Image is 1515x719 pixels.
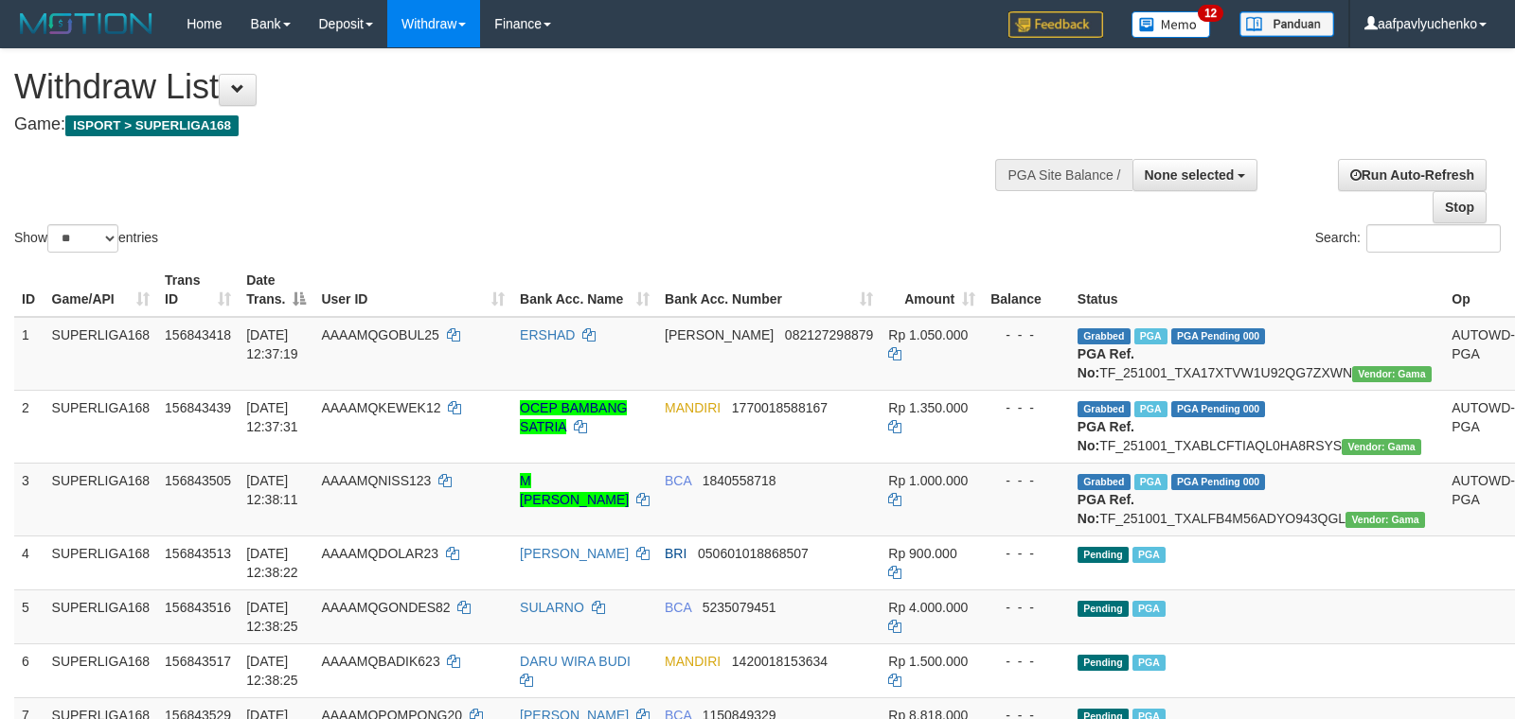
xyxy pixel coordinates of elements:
[246,400,298,434] span: [DATE] 12:37:31
[888,600,968,615] span: Rp 4.000.000
[1352,366,1432,382] span: Vendor URL: https://trx31.1velocity.biz
[14,317,45,391] td: 1
[665,546,686,561] span: BRI
[520,473,629,507] a: M [PERSON_NAME]
[14,263,45,317] th: ID
[165,654,231,669] span: 156843517
[45,589,158,643] td: SUPERLIGA168
[1315,224,1501,253] label: Search:
[520,654,631,669] a: DARU WIRA BUDI
[732,400,828,415] span: Copy 1770018588167 to clipboard
[1134,328,1167,344] span: Marked by aafheankoy
[246,654,298,688] span: [DATE] 12:38:25
[1171,401,1266,417] span: PGA Pending
[888,400,968,415] span: Rp 1.350.000
[14,463,45,535] td: 3
[1342,439,1421,455] span: Vendor URL: https://trx31.1velocity.biz
[1078,401,1131,417] span: Grabbed
[990,652,1062,671] div: - - -
[888,546,956,561] span: Rp 900.000
[1132,159,1258,191] button: None selected
[665,473,691,488] span: BCA
[14,224,158,253] label: Show entries
[1078,346,1134,380] b: PGA Ref. No:
[1366,224,1501,253] input: Search:
[14,535,45,589] td: 4
[165,546,231,561] span: 156843513
[14,68,991,106] h1: Withdraw List
[1171,474,1266,490] span: PGA Pending
[520,600,584,615] a: SULARNO
[47,224,118,253] select: Showentries
[1171,328,1266,344] span: PGA Pending
[321,654,439,669] span: AAAAMQBADIK623
[1070,463,1444,535] td: TF_251001_TXALFB4M56ADYO943QGL
[520,546,629,561] a: [PERSON_NAME]
[246,546,298,580] span: [DATE] 12:38:22
[1433,191,1487,223] a: Stop
[990,598,1062,617] div: - - -
[321,600,450,615] span: AAAAMQGONDES82
[1134,474,1167,490] span: Marked by aafsoycanthlai
[520,327,575,342] a: ERSHAD
[665,600,691,615] span: BCA
[1078,601,1129,617] span: Pending
[1078,655,1129,671] span: Pending
[321,327,439,342] span: AAAAMQGOBUL25
[995,159,1132,191] div: PGA Site Balance /
[1070,263,1444,317] th: Status
[1078,419,1134,453] b: PGA Ref. No:
[1078,492,1134,526] b: PGA Ref. No:
[1132,601,1166,617] span: Marked by aafsoycanthlai
[881,263,983,317] th: Amount: activate to sort column ascending
[990,471,1062,490] div: - - -
[1198,5,1223,22] span: 12
[785,327,873,342] span: Copy 082127298879 to clipboard
[1078,474,1131,490] span: Grabbed
[165,400,231,415] span: 156843439
[888,654,968,669] span: Rp 1.500.000
[14,115,991,134] h4: Game:
[1070,317,1444,391] td: TF_251001_TXA17XTVW1U92QG7ZXWN
[14,9,158,38] img: MOTION_logo.png
[313,263,512,317] th: User ID: activate to sort column ascending
[45,643,158,697] td: SUPERLIGA168
[1346,512,1425,528] span: Vendor URL: https://trx31.1velocity.biz
[703,600,776,615] span: Copy 5235079451 to clipboard
[321,400,440,415] span: AAAAMQKEWEK12
[14,390,45,463] td: 2
[165,473,231,488] span: 156843505
[65,115,239,136] span: ISPORT > SUPERLIGA168
[1132,11,1211,38] img: Button%20Memo.svg
[246,473,298,507] span: [DATE] 12:38:11
[45,390,158,463] td: SUPERLIGA168
[990,325,1062,344] div: - - -
[1132,547,1166,563] span: Marked by aafsengchandara
[1070,390,1444,463] td: TF_251001_TXABLCFTIAQL0HA8RSYS
[246,327,298,361] span: [DATE] 12:37:19
[657,263,881,317] th: Bank Acc. Number: activate to sort column ascending
[888,327,968,342] span: Rp 1.050.000
[665,327,774,342] span: [PERSON_NAME]
[888,473,968,488] span: Rp 1.000.000
[45,263,158,317] th: Game/API: activate to sort column ascending
[14,643,45,697] td: 6
[1078,547,1129,563] span: Pending
[165,327,231,342] span: 156843418
[321,546,438,561] span: AAAAMQDOLAR23
[983,263,1070,317] th: Balance
[157,263,239,317] th: Trans ID: activate to sort column ascending
[1132,655,1166,671] span: Marked by aafsoycanthlai
[1239,11,1334,37] img: panduan.png
[1134,401,1167,417] span: Marked by aafsoycanthlai
[1145,167,1235,183] span: None selected
[512,263,657,317] th: Bank Acc. Name: activate to sort column ascending
[1078,328,1131,344] span: Grabbed
[321,473,431,488] span: AAAAMQNISS123
[1338,159,1487,191] a: Run Auto-Refresh
[990,398,1062,417] div: - - -
[239,263,313,317] th: Date Trans.: activate to sort column descending
[1008,11,1103,38] img: Feedback.jpg
[520,400,627,434] a: OCEP BAMBANG SATRIA
[698,546,809,561] span: Copy 050601018868507 to clipboard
